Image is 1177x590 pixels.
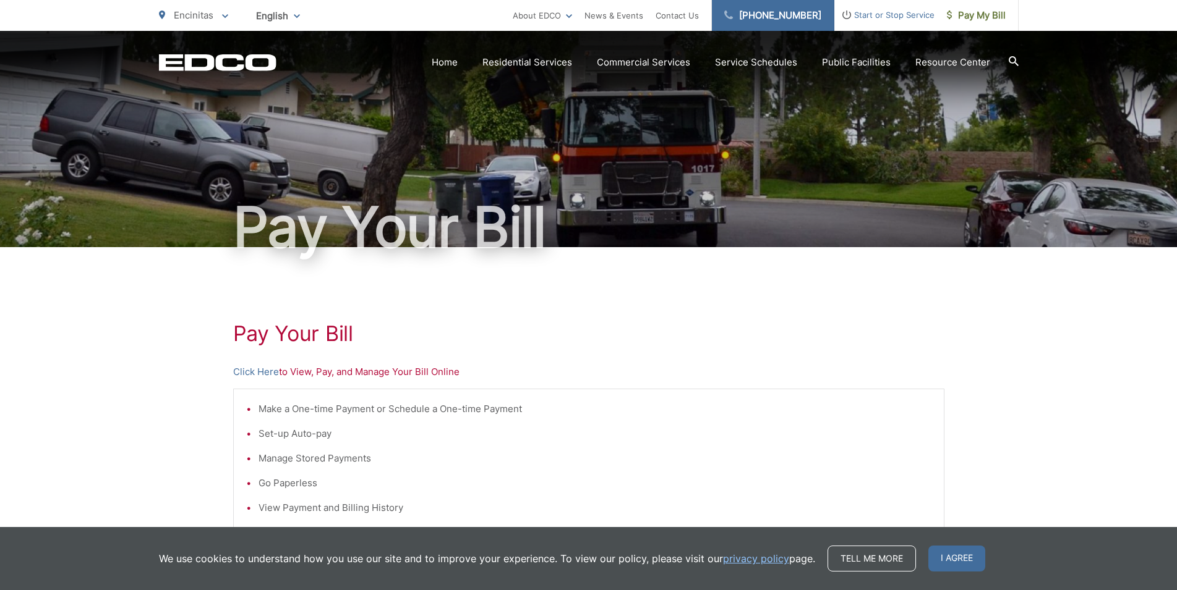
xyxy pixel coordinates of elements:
span: Encinitas [174,9,213,21]
span: I agree [928,546,985,571]
h1: Pay Your Bill [233,321,944,346]
a: Tell me more [828,546,916,571]
li: Set-up Auto-pay [259,426,931,441]
a: About EDCO [513,8,572,23]
a: Service Schedules [715,55,797,70]
a: Residential Services [482,55,572,70]
li: Manage Stored Payments [259,451,931,466]
a: Click Here [233,365,279,379]
a: privacy policy [723,551,789,566]
a: EDCD logo. Return to the homepage. [159,54,276,71]
span: Pay My Bill [947,8,1006,23]
li: Make a One-time Payment or Schedule a One-time Payment [259,402,931,416]
a: Contact Us [656,8,699,23]
a: Commercial Services [597,55,690,70]
li: View Payment and Billing History [259,500,931,515]
p: to View, Pay, and Manage Your Bill Online [233,365,944,379]
a: Public Facilities [822,55,891,70]
span: English [247,5,309,27]
a: Resource Center [915,55,990,70]
a: Home [432,55,458,70]
h1: Pay Your Bill [159,196,1019,258]
p: We use cookies to understand how you use our site and to improve your experience. To view our pol... [159,551,815,566]
li: Go Paperless [259,476,931,491]
a: News & Events [584,8,643,23]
